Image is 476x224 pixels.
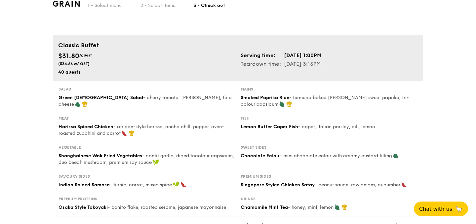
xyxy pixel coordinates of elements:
img: icon-vegan.f8ff3823.svg [152,159,159,165]
span: Smoked Paprika Rice [241,95,289,100]
div: Premium sides [241,174,417,179]
img: icon-chef-hat.a58ddaea.svg [341,204,347,210]
div: Drinks [241,196,417,202]
span: - honey, mint, lemon [288,205,334,210]
div: Premium proteins [59,196,235,202]
span: Lemon Butter Caper Fish [241,124,298,130]
span: Chamomile Mint Tea [241,205,288,210]
span: Indian Spiced Samosa [59,182,110,188]
span: - african-style harissa, ancho chilli pepper, oven-roasted zucchini and carrot [59,124,224,136]
img: icon-vegetarian.fe4039eb.svg [75,101,81,107]
div: Classic Buffet [58,41,418,50]
span: Green [DEMOGRAPHIC_DATA] Salad [59,95,143,100]
span: - peanut sauce, raw onions, cucumber [315,182,400,188]
span: - bonito flake, roasted sesame, japanese mayonnaise [108,205,226,210]
img: icon-vegetarian.fe4039eb.svg [279,101,285,107]
span: - confit garlic, diced tricolour capsicum, duo beech mushroom, premium soy sauce [59,153,234,165]
img: icon-chef-hat.a58ddaea.svg [286,101,292,107]
span: - caper, italian parsley, dill, lemon [298,124,375,130]
img: icon-chef-hat.a58ddaea.svg [82,101,88,107]
img: icon-vegan.f8ff3823.svg [173,182,179,188]
img: icon-vegetarian.fe4039eb.svg [334,204,340,210]
span: Chat with us [419,206,452,212]
div: Vegetable [59,145,235,150]
span: 🦙 [455,205,463,213]
span: - turmeric baked [PERSON_NAME] sweet paprika, tri-colour capsicum [241,95,409,107]
span: Shanghainese Wok Fried Vegetables [59,153,142,159]
span: - cherry tomato, [PERSON_NAME], feta cheese [59,95,232,107]
span: Osaka Style Takoyaki [59,205,108,210]
img: icon-chef-hat.a58ddaea.svg [129,130,135,136]
div: Savoury sides [59,174,235,179]
img: icon-vegetarian.fe4039eb.svg [393,153,399,159]
div: Meat [59,116,235,121]
td: [DATE] 3:15PM [284,60,322,68]
td: Teardown time: [241,60,284,68]
div: Sweet sides [241,145,417,150]
img: grain-logotype.1cdc1e11.png [53,1,80,7]
span: - turnip, carrot, mixed spice [110,182,172,188]
div: Fish [241,116,417,121]
span: Singapore Styled Chicken Satay [241,182,315,188]
div: 40 guests [58,69,235,76]
span: $31.80 [58,52,79,60]
img: icon-spicy.37a8142b.svg [121,130,127,136]
span: Chocolate Eclair [241,153,280,159]
span: - mini chocolate eclair with creamy custard filling [280,153,392,159]
img: icon-spicy.37a8142b.svg [401,182,407,188]
span: Harissa Spiced Chicken [59,124,113,130]
div: Salad [59,87,235,92]
div: Mains [241,87,417,92]
button: Chat with us🦙 [414,202,468,216]
td: Serving time: [241,51,284,60]
span: ($34.66 w/ GST) [58,61,90,66]
span: /guest [79,53,92,57]
img: icon-spicy.37a8142b.svg [180,182,186,188]
td: [DATE] 1:00PM [284,51,322,60]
